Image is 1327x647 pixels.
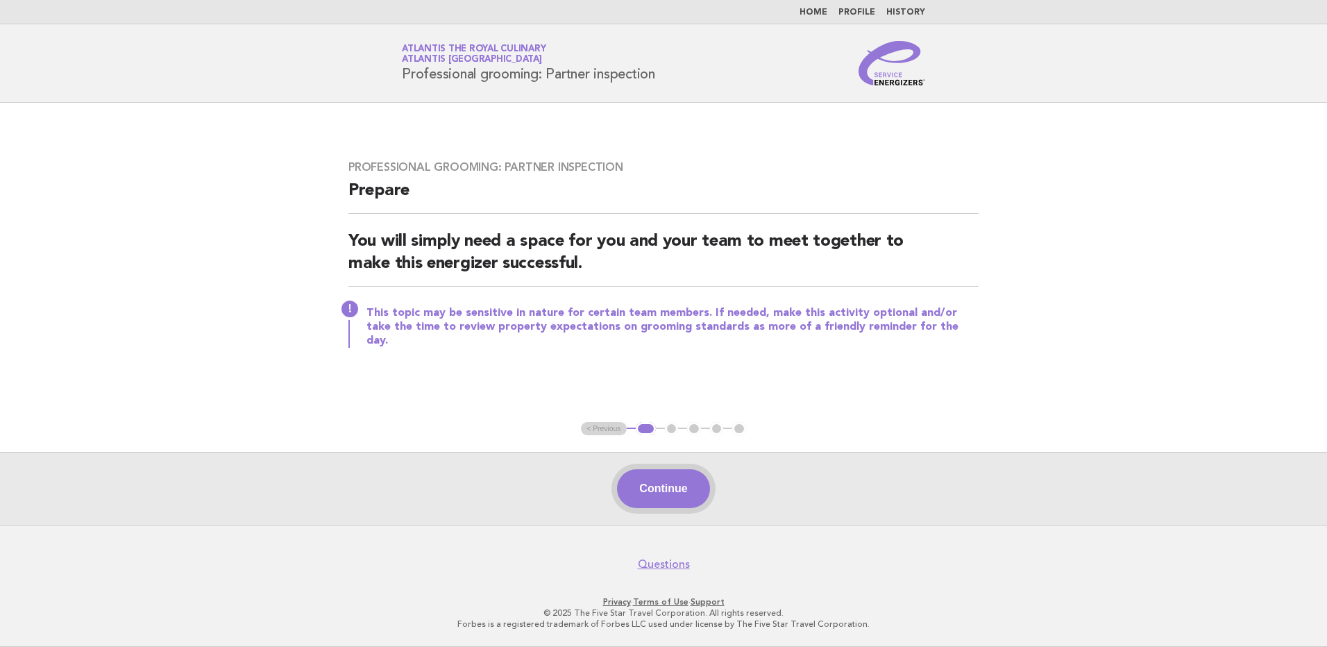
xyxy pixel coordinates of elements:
[402,56,542,65] span: Atlantis [GEOGRAPHIC_DATA]
[638,557,690,571] a: Questions
[800,8,827,17] a: Home
[636,422,656,436] button: 1
[348,180,979,214] h2: Prepare
[366,306,979,348] p: This topic may be sensitive in nature for certain team members. If needed, make this activity opt...
[402,44,546,64] a: Atlantis the Royal CulinaryAtlantis [GEOGRAPHIC_DATA]
[348,230,979,287] h2: You will simply need a space for you and your team to meet together to make this energizer succes...
[239,607,1088,619] p: © 2025 The Five Star Travel Corporation. All rights reserved.
[859,41,925,85] img: Service Energizers
[617,469,709,508] button: Continue
[402,45,655,81] h1: Professional grooming: Partner inspection
[633,597,688,607] a: Terms of Use
[239,619,1088,630] p: Forbes is a registered trademark of Forbes LLC used under license by The Five Star Travel Corpora...
[691,597,725,607] a: Support
[838,8,875,17] a: Profile
[603,597,631,607] a: Privacy
[239,596,1088,607] p: · ·
[886,8,925,17] a: History
[348,160,979,174] h3: Professional grooming: Partner inspection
